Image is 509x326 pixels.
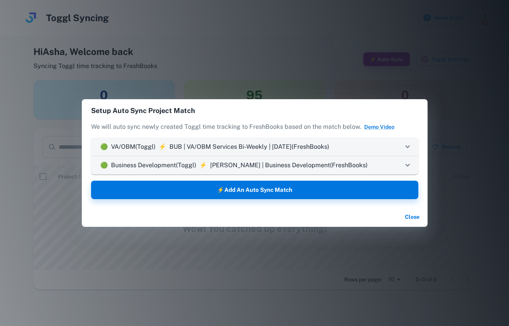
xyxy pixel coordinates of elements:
[97,161,111,170] p: Active
[210,161,368,170] p: [PERSON_NAME] | Business Development (FreshBooks)
[82,99,428,122] h2: Setup Auto Sync Project Match
[196,161,210,170] p: ⚡
[400,210,424,224] button: Close
[111,142,156,151] p: VA/OBM (Toggl)
[156,142,169,151] p: ⚡
[169,142,329,151] p: BUB | VA/OBM Services Bi-Weekly | [DATE] (FreshBooks)
[91,138,418,156] div: ActiveVA/OBM(Toggl)⚡BUB | VA/OBM Services Bi-Weekly | [DATE](FreshBooks)
[91,122,418,138] p: We will auto sync newly created Toggl time tracking to FreshBooks based on the match below.
[91,156,418,175] div: ActiveBusiness Development(Toggl)⚡[PERSON_NAME] | Business Development(FreshBooks)
[91,181,418,199] button: ⚡Add an Auto Sync Match
[364,124,395,130] a: Demo Video
[97,142,111,151] p: Active
[111,161,196,170] p: Business Development (Toggl)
